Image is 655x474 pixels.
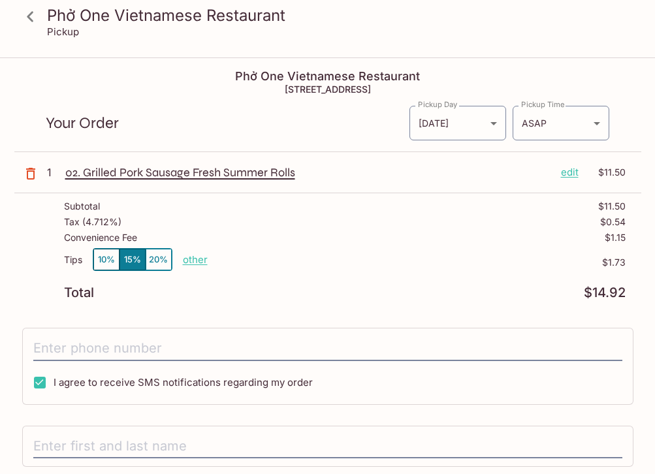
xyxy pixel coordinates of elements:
[14,84,641,95] h5: [STREET_ADDRESS]
[120,249,146,270] button: 15%
[93,249,120,270] button: 10%
[64,287,94,299] p: Total
[146,249,172,270] button: 20%
[47,165,60,180] p: 1
[183,253,208,266] button: other
[64,255,82,265] p: Tips
[409,106,506,140] div: [DATE]
[208,257,626,268] p: $1.73
[561,165,579,180] p: edit
[33,336,622,361] input: Enter phone number
[586,165,626,180] p: $11.50
[513,106,609,140] div: ASAP
[64,217,121,227] p: Tax ( 4.712% )
[64,201,100,212] p: Subtotal
[605,232,626,243] p: $1.15
[54,376,313,388] span: I agree to receive SMS notifications regarding my order
[64,232,137,243] p: Convenience Fee
[65,165,551,180] p: 02. Grilled Pork Sausage Fresh Summer Rolls
[47,25,79,38] p: Pickup
[46,117,409,129] p: Your Order
[521,99,565,110] label: Pickup Time
[600,217,626,227] p: $0.54
[33,434,622,459] input: Enter first and last name
[584,287,626,299] p: $14.92
[47,5,631,25] h3: Phở One Vietnamese Restaurant
[598,201,626,212] p: $11.50
[418,99,457,110] label: Pickup Day
[14,69,641,84] h4: Phở One Vietnamese Restaurant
